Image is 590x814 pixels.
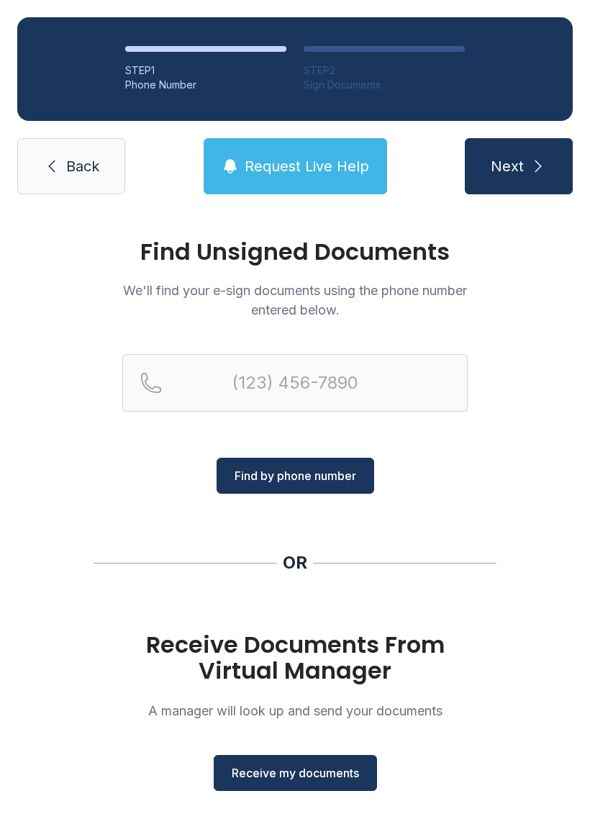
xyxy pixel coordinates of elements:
[125,63,286,78] div: STEP 1
[235,467,356,484] span: Find by phone number
[122,281,468,320] p: We'll find your e-sign documents using the phone number entered below.
[304,78,465,92] div: Sign Documents
[122,354,468,412] input: Reservation phone number
[232,764,359,782] span: Receive my documents
[66,156,99,176] span: Back
[125,78,286,92] div: Phone Number
[122,701,468,720] p: A manager will look up and send your documents
[122,632,468,684] h1: Receive Documents From Virtual Manager
[491,156,524,176] span: Next
[245,156,369,176] span: Request Live Help
[122,240,468,263] h1: Find Unsigned Documents
[304,63,465,78] div: STEP 2
[283,551,307,574] div: OR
